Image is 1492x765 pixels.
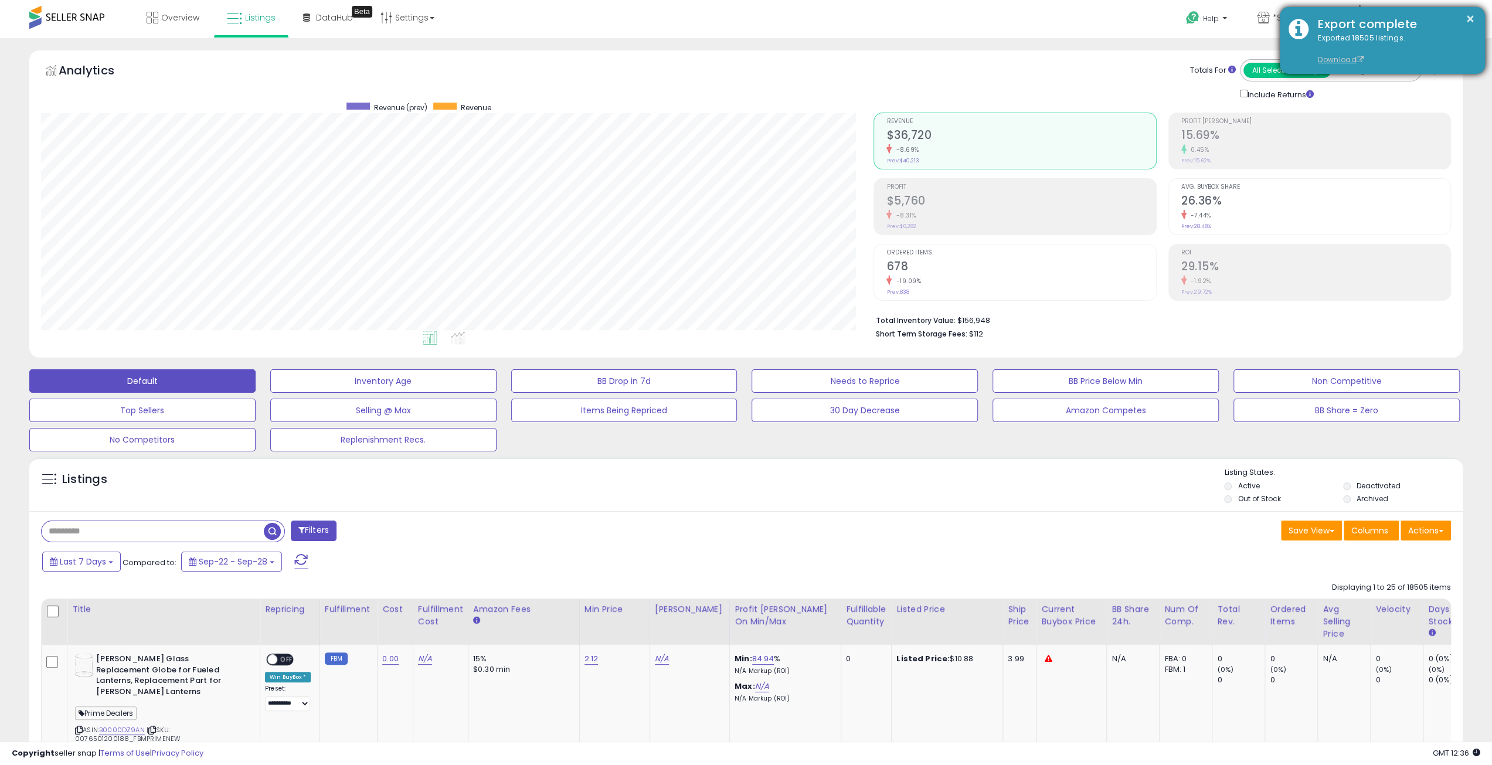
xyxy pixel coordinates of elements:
[735,681,755,692] b: Max:
[886,288,909,295] small: Prev: 838
[1273,12,1341,23] span: *Smart Student*
[752,653,774,665] a: 84.94
[325,652,348,665] small: FBM
[1231,87,1328,101] div: Include Returns
[886,184,1155,191] span: Profit
[265,672,311,682] div: Win BuyBox *
[59,62,137,81] h5: Analytics
[152,747,203,759] a: Privacy Policy
[1357,481,1401,491] label: Deactivated
[846,603,886,628] div: Fulfillable Quantity
[1323,603,1365,640] div: Avg Selling Price
[1181,157,1211,164] small: Prev: 15.62%
[75,654,93,677] img: 31noPd1bOTL._SL40_.jpg
[1203,13,1219,23] span: Help
[1217,675,1265,685] div: 0
[1428,603,1471,628] div: Days In Stock
[1466,12,1475,26] button: ×
[896,603,998,616] div: Listed Price
[1233,369,1460,393] button: Non Competitive
[886,157,919,164] small: Prev: $40,213
[886,128,1155,144] h2: $36,720
[1008,654,1027,664] div: 3.99
[1375,603,1418,616] div: Velocity
[75,725,181,743] span: | SKU: 0076501200188_FBMPRIMENEW
[325,603,372,616] div: Fulfillment
[1351,525,1388,536] span: Columns
[291,521,337,541] button: Filters
[886,260,1155,276] h2: 678
[29,369,256,393] button: Default
[1177,2,1239,38] a: Help
[1243,63,1331,78] button: All Selected Listings
[511,399,737,422] button: Items Being Repriced
[1309,16,1476,33] div: Export complete
[72,603,255,616] div: Title
[1181,260,1450,276] h2: 29.15%
[1008,603,1031,628] div: Ship Price
[892,145,919,154] small: -8.69%
[1428,665,1445,674] small: (0%)
[752,369,978,393] button: Needs to Reprice
[993,369,1219,393] button: BB Price Below Min
[735,603,836,628] div: Profit [PERSON_NAME] on Min/Max
[270,428,497,451] button: Replenishment Recs.
[1164,654,1203,664] div: FBA: 0
[1112,654,1150,664] div: N/A
[875,315,955,325] b: Total Inventory Value:
[584,603,645,616] div: Min Price
[1428,654,1476,664] div: 0 (0%)
[1041,603,1102,628] div: Current Buybox Price
[896,654,994,664] div: $10.88
[1238,481,1259,491] label: Active
[374,103,427,113] span: Revenue (prev)
[655,653,669,665] a: N/A
[896,653,950,664] b: Listed Price:
[60,556,106,567] span: Last 7 Days
[277,655,296,665] span: OFF
[161,12,199,23] span: Overview
[1181,250,1450,256] span: ROI
[1112,603,1154,628] div: BB Share 24h.
[1401,521,1451,540] button: Actions
[886,223,916,230] small: Prev: $6,282
[96,654,239,700] b: [PERSON_NAME] Glass Replacement Globe for Fueled Lanterns, Replacement Part for [PERSON_NAME] Lan...
[99,725,145,735] a: B0000DZ9AN
[1357,494,1388,504] label: Archived
[1224,467,1463,478] p: Listing States:
[1318,55,1364,64] a: Download
[1190,65,1236,76] div: Totals For
[1187,145,1209,154] small: 0.45%
[511,369,737,393] button: BB Drop in 7d
[12,748,203,759] div: seller snap | |
[265,603,315,616] div: Repricing
[75,706,137,720] span: Prime Dealers
[968,328,983,339] span: $112
[729,599,841,645] th: The percentage added to the cost of goods (COGS) that forms the calculator for Min & Max prices.
[270,399,497,422] button: Selling @ Max
[316,12,353,23] span: DataHub
[29,428,256,451] button: No Competitors
[892,211,916,220] small: -8.31%
[755,681,769,692] a: N/A
[1233,399,1460,422] button: BB Share = Zero
[1238,494,1280,504] label: Out of Stock
[735,695,832,703] p: N/A Markup (ROI)
[735,654,832,675] div: %
[1323,654,1361,664] div: N/A
[1270,675,1317,685] div: 0
[473,664,570,675] div: $0.30 min
[1164,603,1207,628] div: Num of Comp.
[1164,664,1203,675] div: FBM: 1
[1332,582,1451,593] div: Displaying 1 to 25 of 18505 items
[1270,654,1317,664] div: 0
[181,552,282,572] button: Sep-22 - Sep-28
[892,277,921,285] small: -19.09%
[1375,675,1423,685] div: 0
[382,603,408,616] div: Cost
[886,118,1155,125] span: Revenue
[752,399,978,422] button: 30 Day Decrease
[875,312,1442,327] li: $156,948
[1181,184,1450,191] span: Avg. Buybox Share
[1309,33,1476,66] div: Exported 18505 listings.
